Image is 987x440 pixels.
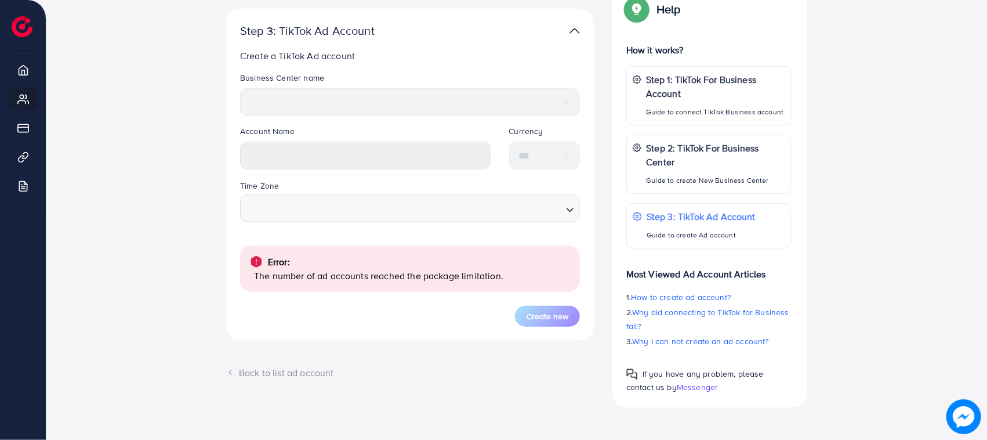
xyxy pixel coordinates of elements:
legend: Business Center name [240,72,580,88]
p: 3. [626,334,791,348]
span: Messenger [677,381,718,393]
p: 1. [626,290,791,304]
span: How to create ad account? [631,291,731,303]
div: Search for option [240,194,580,222]
p: Error: [268,255,290,269]
span: If you have any problem, please contact us by [626,368,764,393]
p: Create a TikTok Ad account [240,49,585,63]
p: How it works? [626,43,791,57]
p: Guide to connect TikTok Business account [646,105,785,119]
div: Back to list ad account [226,366,594,380]
p: Guide to create New Business Center [646,174,785,187]
p: Step 1: TikTok For Business Account [646,73,785,100]
button: Create new [515,306,580,327]
legend: Account Name [240,125,491,142]
p: Most Viewed Ad Account Articles [626,258,791,281]
span: Why did connecting to TikTok for Business fail? [626,306,789,332]
img: Popup guide [626,369,638,380]
p: Step 3: TikTok Ad Account [647,210,756,223]
p: Guide to create Ad account [647,228,756,242]
span: Why I can not create an ad account? [632,336,769,347]
legend: Currency [509,125,580,142]
img: alert [249,255,263,269]
span: Create new [527,311,568,322]
input: Search for option [245,197,561,219]
label: Time Zone [240,180,279,192]
p: 2. [626,305,791,333]
p: The number of ad accounts reached the package limitation. [254,269,571,283]
img: image [946,399,981,434]
p: Step 3: TikTok Ad Account [240,24,460,38]
img: TikTok partner [569,23,580,39]
p: Help [656,2,681,16]
img: logo [12,16,32,37]
p: Step 2: TikTok For Business Center [646,141,785,169]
